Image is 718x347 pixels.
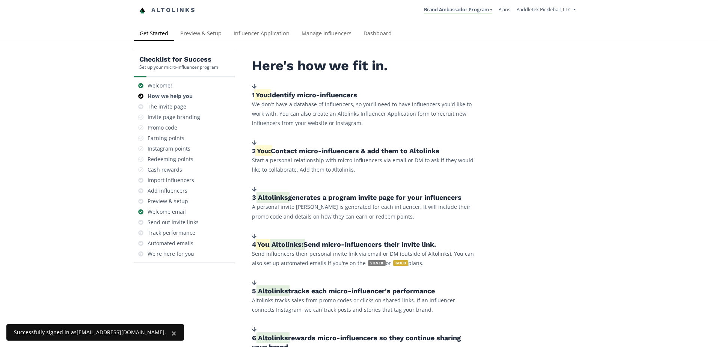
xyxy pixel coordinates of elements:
[134,27,174,42] a: Get Started
[258,193,288,201] span: Altolinks
[252,155,477,174] p: Start a personal relationship with micro-influencers via email or DM to ask if they would like to...
[148,240,193,247] div: Automated emails
[148,187,187,195] div: Add influencers
[228,27,296,42] a: Influencer Application
[257,147,271,155] span: You:
[148,155,193,163] div: Redeeming points
[498,6,510,13] a: Plans
[391,259,408,267] a: GOLD
[516,6,576,15] a: Paddletek Pickleball, LLC
[148,166,182,173] div: Cash rewards
[516,6,571,13] span: Paddletek Pickleball, LLC
[148,82,172,89] div: Welcome!
[252,100,477,128] p: We don't have a database of influencers, so you'll need to have influencers you'd like to work wi...
[148,113,200,121] div: Invite page branding
[148,250,194,258] div: We're here for you
[164,324,184,342] button: Close
[258,334,288,342] span: Altolinks
[257,240,269,248] span: You
[296,27,357,42] a: Manage Influencers
[272,240,303,248] span: Altolinks:
[252,287,477,296] h5: 5. tracks each micro-influencer's performance
[148,124,177,131] div: Promo code
[368,260,386,266] span: SILVER
[139,55,218,64] h5: Checklist for Success
[393,260,408,266] span: GOLD
[258,287,288,295] span: Altolinks
[148,219,199,226] div: Send out invite links
[252,58,477,74] h2: Here's how we fit in.
[148,208,186,216] div: Welcome email
[148,177,194,184] div: Import influencers
[14,329,166,336] div: Successfully signed in as [EMAIL_ADDRESS][DOMAIN_NAME] .
[148,134,184,142] div: Earning points
[148,92,193,100] div: How we help you
[252,146,477,155] h5: 2. Contact micro-influencers & add them to Altolinks
[252,249,477,268] p: Send influencers their personal invite link via email or DM (outside of Altolinks). You can also ...
[148,103,186,110] div: The invite page
[366,259,386,267] a: SILVER
[252,202,477,221] p: A personal invite [PERSON_NAME] is generated for each influencer. It will include their promo cod...
[252,240,477,249] h5: 4. / Send micro-influencers their invite link.
[171,327,176,339] span: ×
[252,193,477,202] h5: 3. generates a program invite page for your influencers
[148,229,195,237] div: Track performance
[148,145,190,152] div: Instagram points
[357,27,398,42] a: Dashboard
[424,6,492,14] a: Brand Ambassador Program
[256,91,270,99] span: You:
[252,91,477,100] h5: 1. Identify micro-influencers
[174,27,228,42] a: Preview & Setup
[139,4,196,17] a: Altolinks
[148,198,188,205] div: Preview & setup
[139,64,218,70] div: Set up your micro-influencer program
[139,8,145,14] img: favicon-32x32.png
[252,296,477,314] p: Altolinks tracks sales from promo codes or clicks on shared links. If an influencer connects Inst...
